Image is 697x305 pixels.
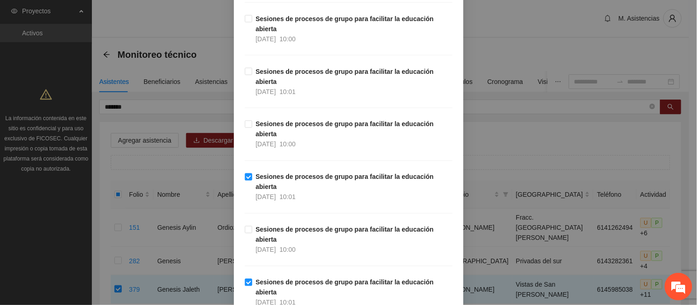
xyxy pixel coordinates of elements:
strong: Sesiones de procesos de grupo para facilitar la educación abierta [256,279,434,296]
span: [DATE] [256,246,276,254]
span: 10:00 [280,35,296,43]
span: Estamos en línea. [53,100,127,193]
div: Chatee con nosotros ahora [48,47,154,59]
strong: Sesiones de procesos de grupo para facilitar la educación abierta [256,226,434,244]
span: [DATE] [256,194,276,201]
textarea: Escriba su mensaje y pulse “Intro” [5,205,175,238]
strong: Sesiones de procesos de grupo para facilitar la educación abierta [256,121,434,138]
span: [DATE] [256,88,276,95]
span: 10:01 [280,88,296,95]
strong: Sesiones de procesos de grupo para facilitar la educación abierta [256,68,434,85]
span: [DATE] [256,35,276,43]
div: Minimizar ventana de chat en vivo [151,5,173,27]
strong: Sesiones de procesos de grupo para facilitar la educación abierta [256,15,434,33]
span: [DATE] [256,141,276,148]
span: 10:01 [280,194,296,201]
span: 10:00 [280,141,296,148]
strong: Sesiones de procesos de grupo para facilitar la educación abierta [256,173,434,191]
span: 10:00 [280,246,296,254]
